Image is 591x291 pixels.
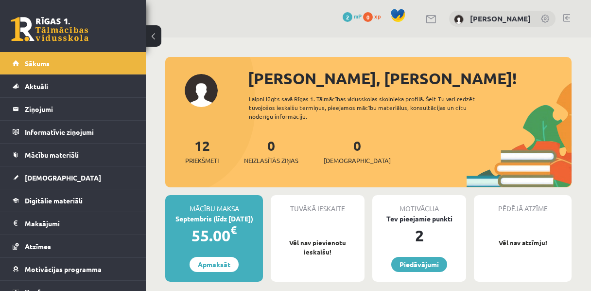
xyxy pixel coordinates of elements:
a: Motivācijas programma [13,258,134,280]
div: Laipni lūgts savā Rīgas 1. Tālmācības vidusskolas skolnieka profilā. Šeit Tu vari redzēt tuvojošo... [249,94,493,121]
legend: Informatīvie ziņojumi [25,121,134,143]
a: [DEMOGRAPHIC_DATA] [13,166,134,189]
div: Septembris (līdz [DATE]) [165,214,263,224]
a: Piedāvājumi [391,257,447,272]
div: Pēdējā atzīme [474,195,572,214]
a: 0Neizlasītās ziņas [244,137,298,165]
a: Aktuāli [13,75,134,97]
div: Motivācija [372,195,466,214]
span: Motivācijas programma [25,265,102,273]
a: [PERSON_NAME] [470,14,531,23]
span: mP [354,12,362,20]
span: 0 [363,12,373,22]
div: Mācību maksa [165,195,263,214]
a: Digitālie materiāli [13,189,134,212]
a: Atzīmes [13,235,134,257]
div: Tev pieejamie punkti [372,214,466,224]
a: Maksājumi [13,212,134,235]
a: Sākums [13,52,134,74]
p: Vēl nav pievienotu ieskaišu! [276,238,360,257]
p: Vēl nav atzīmju! [479,238,567,248]
span: Mācību materiāli [25,150,79,159]
span: [DEMOGRAPHIC_DATA] [25,173,101,182]
a: Ziņojumi [13,98,134,120]
span: Digitālie materiāli [25,196,83,205]
legend: Maksājumi [25,212,134,235]
a: 0 xp [363,12,385,20]
a: Informatīvie ziņojumi [13,121,134,143]
span: [DEMOGRAPHIC_DATA] [324,156,391,165]
a: 0[DEMOGRAPHIC_DATA] [324,137,391,165]
a: 12Priekšmeti [185,137,219,165]
div: 2 [372,224,466,247]
span: Priekšmeti [185,156,219,165]
span: € [230,223,237,237]
legend: Ziņojumi [25,98,134,120]
span: Atzīmes [25,242,51,251]
span: Neizlasītās ziņas [244,156,298,165]
div: [PERSON_NAME], [PERSON_NAME]! [248,67,572,90]
img: Aleksandra Brakovska [454,15,464,24]
a: Rīgas 1. Tālmācības vidusskola [11,17,88,41]
a: Mācību materiāli [13,144,134,166]
span: Sākums [25,59,50,68]
span: 2 [343,12,352,22]
a: 2 mP [343,12,362,20]
span: xp [374,12,381,20]
a: Apmaksāt [190,257,239,272]
div: Tuvākā ieskaite [271,195,365,214]
span: Aktuāli [25,82,48,91]
div: 55.00 [165,224,263,247]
